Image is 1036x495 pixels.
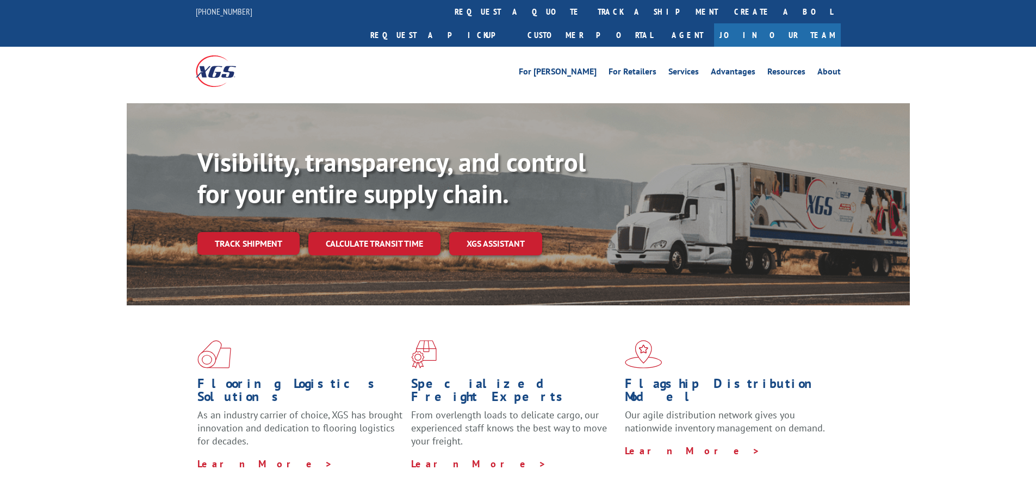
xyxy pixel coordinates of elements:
img: xgs-icon-total-supply-chain-intelligence-red [197,340,231,368]
a: Advantages [711,67,755,79]
a: XGS ASSISTANT [449,232,542,255]
a: About [817,67,841,79]
a: Calculate transit time [308,232,441,255]
b: Visibility, transparency, and control for your entire supply chain. [197,145,586,210]
a: Learn More > [411,458,547,470]
img: xgs-icon-focused-on-flooring-red [411,340,437,368]
a: Agent [661,23,714,47]
a: For Retailers [609,67,656,79]
a: Learn More > [625,444,760,457]
a: Request a pickup [362,23,519,47]
a: Track shipment [197,232,300,255]
a: [PHONE_NUMBER] [196,6,252,17]
p: From overlength loads to delicate cargo, our experienced staff knows the best way to move your fr... [411,409,617,457]
h1: Flooring Logistics Solutions [197,377,403,409]
a: Join Our Team [714,23,841,47]
h1: Specialized Freight Experts [411,377,617,409]
span: Our agile distribution network gives you nationwide inventory management on demand. [625,409,825,434]
h1: Flagship Distribution Model [625,377,830,409]
a: For [PERSON_NAME] [519,67,597,79]
a: Learn More > [197,458,333,470]
span: As an industry carrier of choice, XGS has brought innovation and dedication to flooring logistics... [197,409,402,447]
a: Services [668,67,699,79]
img: xgs-icon-flagship-distribution-model-red [625,340,662,368]
a: Customer Portal [519,23,661,47]
a: Resources [767,67,805,79]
